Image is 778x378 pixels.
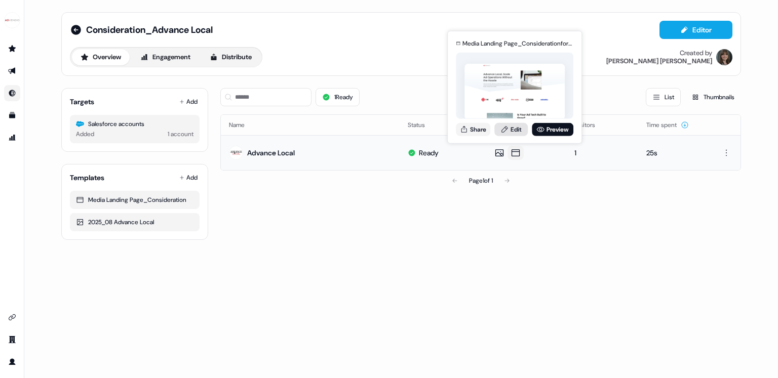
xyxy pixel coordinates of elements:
[76,195,193,205] div: Media Landing Page_Consideration
[716,49,732,65] img: Michaela
[177,95,200,109] button: Add
[680,49,712,57] div: Created by
[574,116,607,134] button: Visitors
[532,122,573,136] a: Preview
[76,217,193,227] div: 2025_08 Advance Local
[4,130,20,146] a: Go to attribution
[456,122,490,136] button: Share
[464,63,565,119] img: asset preview
[4,40,20,57] a: Go to prospects
[76,129,94,139] div: Added
[4,63,20,79] a: Go to outbound experience
[646,116,689,134] button: Time spent
[168,129,193,139] div: 1 account
[574,148,630,158] div: 1
[408,116,437,134] button: Status
[462,38,573,49] div: Media Landing Page_Consideration for Advance Local
[659,26,732,36] a: Editor
[4,107,20,123] a: Go to templates
[646,148,699,158] div: 25s
[72,49,130,65] button: Overview
[606,57,712,65] div: [PERSON_NAME] [PERSON_NAME]
[316,88,360,106] button: 1Ready
[70,173,104,183] div: Templates
[4,309,20,325] a: Go to integrations
[201,49,260,65] button: Distribute
[132,49,199,65] button: Engagement
[4,354,20,370] a: Go to profile
[469,176,493,186] div: Page 1 of 1
[177,171,200,185] button: Add
[494,122,528,136] a: Edit
[86,24,213,36] span: Consideration_Advance Local
[419,148,439,158] div: Ready
[4,85,20,101] a: Go to Inbound
[685,88,741,106] button: Thumbnails
[646,88,681,106] button: List
[229,116,257,134] button: Name
[4,331,20,348] a: Go to team
[76,119,193,129] div: Salesforce accounts
[70,97,94,107] div: Targets
[659,21,732,39] button: Editor
[247,148,295,158] div: Advance Local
